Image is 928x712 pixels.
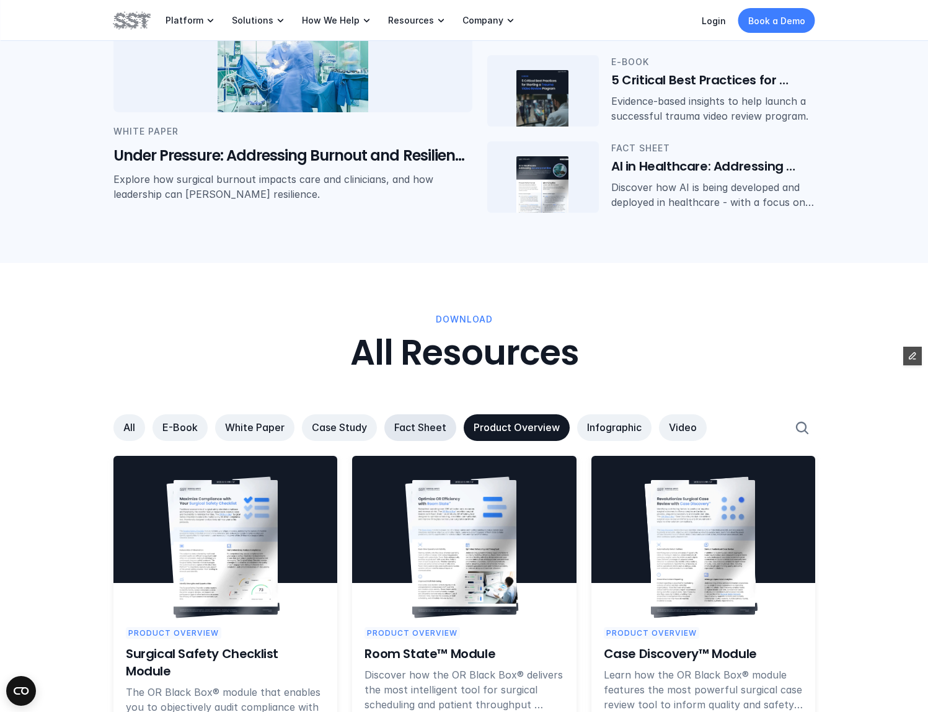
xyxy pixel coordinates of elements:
[789,414,815,441] button: Search Icon
[365,645,563,662] h6: Room State™ Module
[487,141,815,213] a: Fact sheet cover imageFact SheetAI in Healthcare: Addressing Accuracy and BiasDiscover how AI is ...
[603,667,802,712] p: Learn how the OR Black Box® module features the most powerful surgical case review tool to inform...
[302,15,360,26] p: How We Help
[516,70,568,138] img: Trauma e-book cover
[651,480,755,615] img: Case Discovery product overview cover
[462,15,503,26] p: Company
[436,313,493,326] p: download
[128,627,219,639] p: Product Overview
[166,15,203,26] p: Platform
[738,8,815,33] a: Book a Demo
[611,180,815,210] p: Discover how AI is being developed and deployed in healthcare - with a focus on accuracy, minimiz...
[365,667,563,712] p: Discover how the OR Black Box® delivers the most intelligent tool for surgical scheduling and pat...
[611,94,815,124] p: Evidence-based insights to help launch a successful trauma video review program.
[113,145,472,166] h5: Under Pressure: Addressing Burnout and Resilience in Surgical Teams
[113,172,472,202] p: Explore how surgical burnout impacts care and clinicians, and how leadership can [PERSON_NAME] re...
[611,158,815,176] h6: AI in Healthcare: Addressing Accuracy and Bias
[669,421,697,434] p: Video
[367,627,457,639] p: Product Overview
[126,645,325,680] h6: Surgical Safety Checklist Module
[611,72,815,89] h6: 5 Critical Best Practices for Starting a Trauma Video Review Program
[123,421,135,434] p: All
[113,125,472,139] p: White Paper
[312,421,367,434] p: Case Study
[388,15,434,26] p: Resources
[474,421,560,434] p: Product Overview
[606,627,696,639] p: Product Overview
[162,421,198,434] p: E-Book
[516,156,568,225] img: Fact sheet cover image
[350,333,578,375] h2: All Resources
[113,10,151,31] img: SST logo
[611,55,815,69] p: E-Book
[232,15,273,26] p: Solutions
[702,16,726,26] a: Login
[587,421,642,434] p: Infographic
[487,55,815,127] a: Trauma e-book coverE-Book5 Critical Best Practices for Starting a Trauma Video Review ProgramEvid...
[611,141,815,155] p: Fact Sheet
[412,480,516,615] img: Room State product overview cover
[225,421,285,434] p: White Paper
[394,421,446,434] p: Fact Sheet
[903,347,922,365] button: Edit Framer Content
[173,480,277,615] img: Surgical Safety Checklist product overview cover
[603,645,802,662] h6: Case Discovery™ Module
[6,676,36,706] button: Open CMP widget
[748,14,805,27] p: Book a Demo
